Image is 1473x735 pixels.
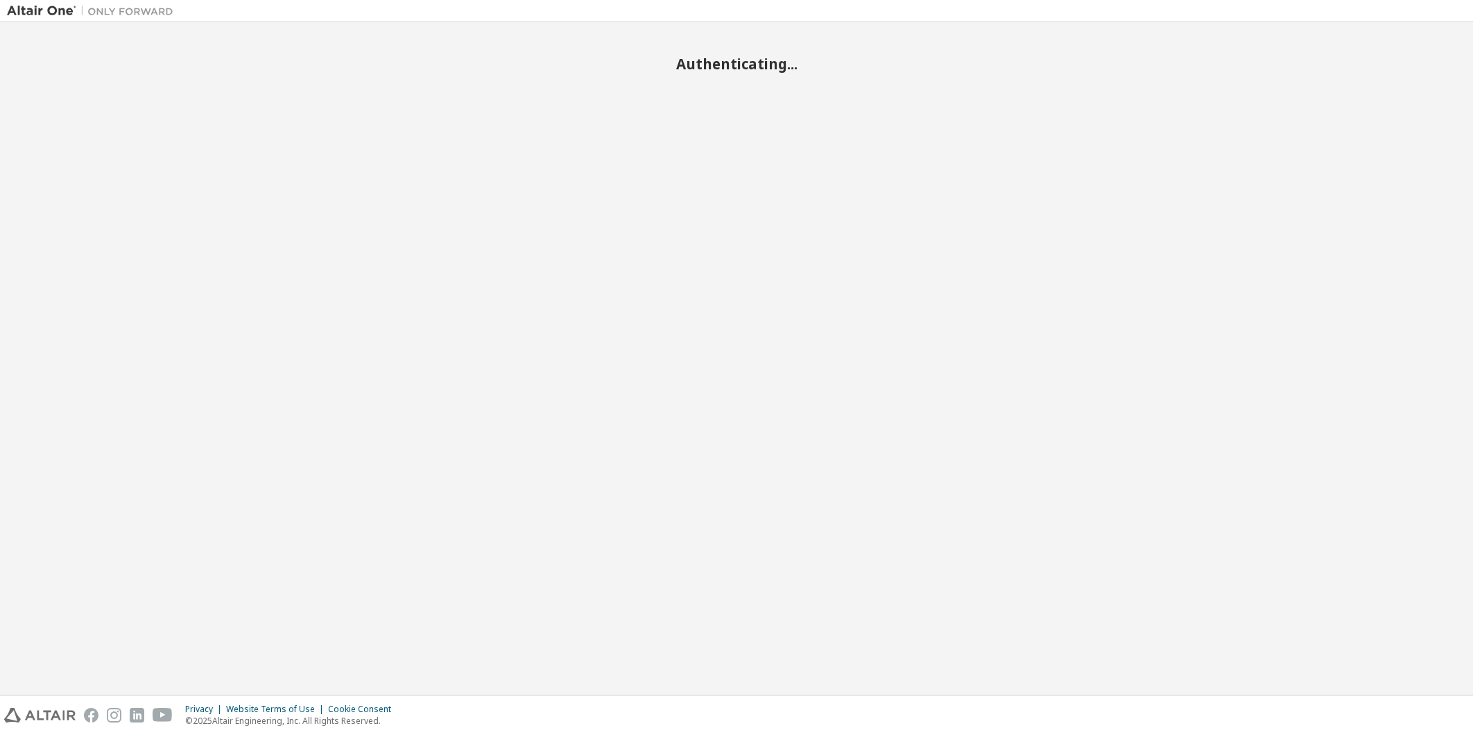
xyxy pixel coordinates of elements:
img: linkedin.svg [130,708,144,723]
h2: Authenticating... [7,55,1466,73]
img: altair_logo.svg [4,708,76,723]
img: Altair One [7,4,180,18]
img: facebook.svg [84,708,98,723]
img: youtube.svg [153,708,173,723]
div: Privacy [185,704,226,715]
p: © 2025 Altair Engineering, Inc. All Rights Reserved. [185,715,399,727]
div: Cookie Consent [328,704,399,715]
div: Website Terms of Use [226,704,328,715]
img: instagram.svg [107,708,121,723]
